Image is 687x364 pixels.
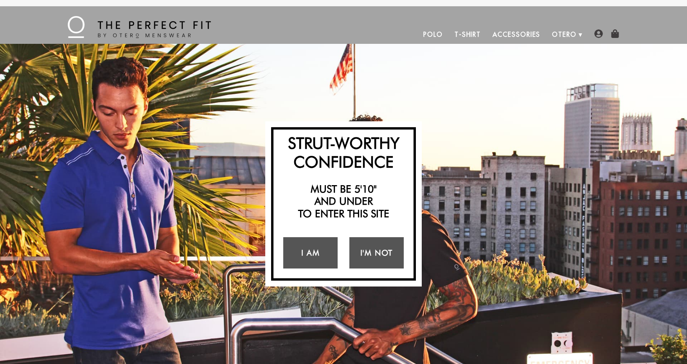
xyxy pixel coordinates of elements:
a: Accessories [487,25,546,44]
h2: Strut-Worthy Confidence [277,133,410,171]
a: I'm Not [349,237,404,268]
a: Polo [417,25,449,44]
img: shopping-bag-icon.png [611,29,619,38]
a: I Am [283,237,338,268]
img: user-account-icon.png [594,29,603,38]
img: The Perfect Fit - by Otero Menswear - Logo [68,16,211,38]
a: Otero [546,25,583,44]
a: T-Shirt [449,25,487,44]
h2: Must be 5'10" and under to enter this site [277,183,410,220]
